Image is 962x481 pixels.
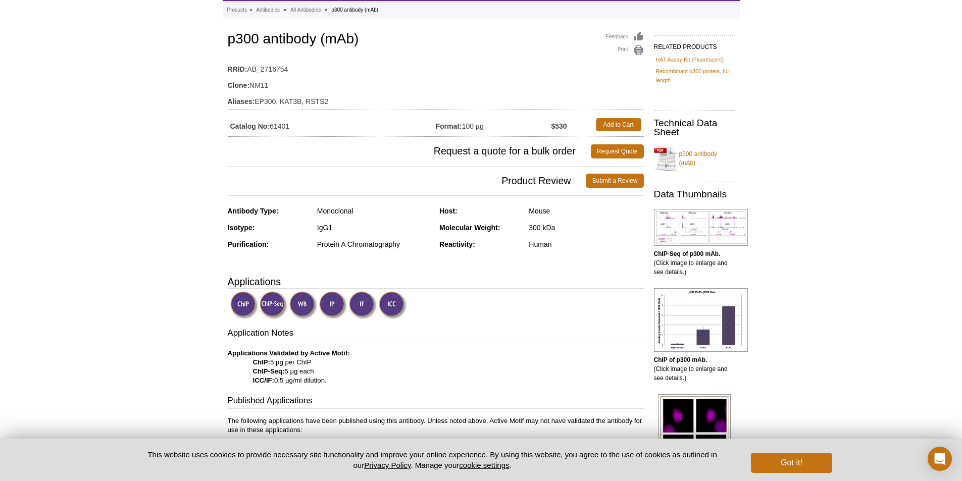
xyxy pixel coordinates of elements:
div: Mouse [529,206,643,216]
strong: Clone: [228,81,250,90]
div: 300 kDa [529,223,643,232]
a: HAT Assay Kit (Fluorescent) [656,55,724,64]
b: ChIP-Seq of p300 mAb. [654,250,721,257]
div: Human [529,240,643,249]
strong: $530 [551,122,567,131]
img: p300 antibody (mAb) tested by ChIP-Seq. [654,209,748,246]
li: p300 antibody (mAb) [331,7,378,13]
h3: Published Applications [228,395,644,409]
td: 61401 [228,116,436,134]
a: Recombinant p300 protein, full length [656,67,733,85]
strong: Purification: [228,240,269,248]
strong: Catalog No: [230,122,270,131]
a: Submit a Review [586,174,643,188]
strong: ICC/IF: [253,377,275,384]
a: All Antibodies [290,6,321,15]
a: Add to Cart [596,118,641,131]
strong: Isotype: [228,224,255,232]
strong: Format: [436,122,462,131]
strong: Reactivity: [439,240,475,248]
h3: Applications [228,274,644,289]
p: (Click image to enlarge and see details.) [654,249,735,277]
a: Request Quote [591,144,644,158]
li: » [284,7,287,13]
strong: RRID: [228,65,247,74]
strong: Host: [439,207,458,215]
td: NM11 [228,75,644,91]
a: Products [227,6,247,15]
h3: Application Notes [228,327,644,341]
td: 100 µg [436,116,551,134]
img: Immunofluorescence Validated [349,291,377,319]
p: This website uses cookies to provide necessary site functionality and improve your online experie... [130,449,735,470]
div: Open Intercom Messenger [928,447,952,471]
a: Feedback [606,31,644,42]
li: » [325,7,328,13]
a: p300 antibody (mAb) [654,143,735,174]
strong: Antibody Type: [228,207,279,215]
img: p300 antibody (mAb) tested by immunofluorescence. [658,394,731,473]
td: EP300, KAT3B, RSTS2 [228,91,644,107]
strong: Molecular Weight: [439,224,500,232]
h2: Data Thumbnails [654,190,735,199]
a: Privacy Policy [364,461,411,469]
b: ChIP of p300 mAb. [654,356,707,363]
img: Immunoprecipitation Validated [319,291,347,319]
img: ChIP Validated [230,291,258,319]
a: Print [606,45,644,56]
p: (Click image to enlarge and see details.) [654,355,735,383]
h2: Technical Data Sheet [654,119,735,137]
strong: ChIP-Seq: [253,367,285,375]
strong: ChIP: [253,358,270,366]
h1: p300 antibody (mAb) [228,31,644,48]
a: Antibodies [256,6,280,15]
li: » [249,7,252,13]
p: 5 µg per ChIP 5 µg each 0.5 µg/ml dilution. [228,349,644,385]
span: Request a quote for a bulk order [228,144,591,158]
strong: Aliases: [228,97,255,106]
img: ChIP-Seq Validated [260,291,287,319]
div: Protein A Chromatography [317,240,432,249]
div: Monoclonal [317,206,432,216]
button: cookie settings [459,461,509,469]
img: Immunocytochemistry Validated [379,291,407,319]
div: IgG1 [317,223,432,232]
td: AB_2716754 [228,59,644,75]
b: Applications Validated by Active Motif: [228,349,350,357]
h2: RELATED PRODUCTS [654,35,735,54]
img: Western Blot Validated [289,291,317,319]
button: Got it! [751,453,832,473]
img: p300 antibody (mAb) tested by ChIP. [654,288,748,352]
span: Product Review [228,174,586,188]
